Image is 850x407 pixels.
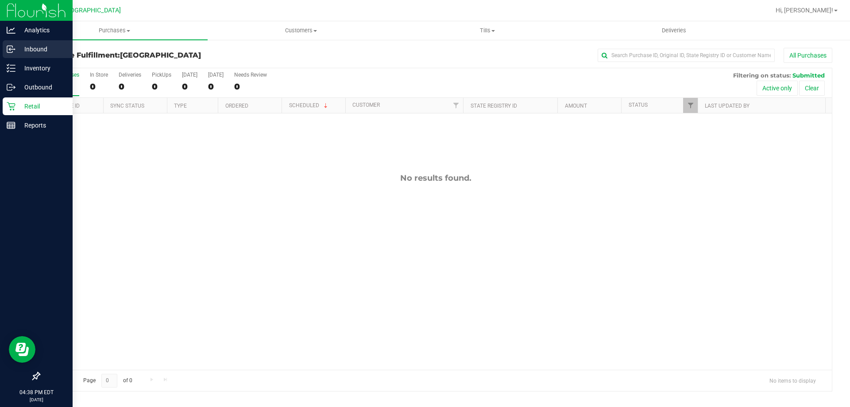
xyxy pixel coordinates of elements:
[471,103,517,109] a: State Registry ID
[110,103,144,109] a: Sync Status
[762,374,823,387] span: No items to display
[234,72,267,78] div: Needs Review
[7,26,15,35] inline-svg: Analytics
[352,102,380,108] a: Customer
[733,72,791,79] span: Filtering on status:
[705,103,750,109] a: Last Updated By
[7,83,15,92] inline-svg: Outbound
[119,81,141,92] div: 0
[394,21,580,40] a: Tills
[39,173,832,183] div: No results found.
[152,81,171,92] div: 0
[394,27,580,35] span: Tills
[90,72,108,78] div: In Store
[208,21,394,40] a: Customers
[581,21,767,40] a: Deliveries
[182,81,197,92] div: 0
[76,374,139,388] span: Page of 0
[448,98,463,113] a: Filter
[208,72,224,78] div: [DATE]
[565,103,587,109] a: Amount
[15,82,69,93] p: Outbound
[60,7,121,14] span: [GEOGRAPHIC_DATA]
[208,27,394,35] span: Customers
[15,120,69,131] p: Reports
[9,336,35,363] iframe: Resource center
[120,51,201,59] span: [GEOGRAPHIC_DATA]
[119,72,141,78] div: Deliveries
[7,121,15,130] inline-svg: Reports
[776,7,833,14] span: Hi, [PERSON_NAME]!
[289,102,329,109] a: Scheduled
[15,101,69,112] p: Retail
[234,81,267,92] div: 0
[15,25,69,35] p: Analytics
[21,21,208,40] a: Purchases
[683,98,698,113] a: Filter
[7,45,15,54] inline-svg: Inbound
[757,81,798,96] button: Active only
[225,103,248,109] a: Ordered
[7,102,15,111] inline-svg: Retail
[650,27,698,35] span: Deliveries
[4,396,69,403] p: [DATE]
[174,103,187,109] a: Type
[90,81,108,92] div: 0
[4,388,69,396] p: 04:38 PM EDT
[7,64,15,73] inline-svg: Inventory
[799,81,825,96] button: Clear
[152,72,171,78] div: PickUps
[629,102,648,108] a: Status
[21,27,208,35] span: Purchases
[182,72,197,78] div: [DATE]
[15,44,69,54] p: Inbound
[792,72,825,79] span: Submitted
[784,48,832,63] button: All Purchases
[39,51,303,59] h3: Purchase Fulfillment:
[598,49,775,62] input: Search Purchase ID, Original ID, State Registry ID or Customer Name...
[208,81,224,92] div: 0
[15,63,69,74] p: Inventory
